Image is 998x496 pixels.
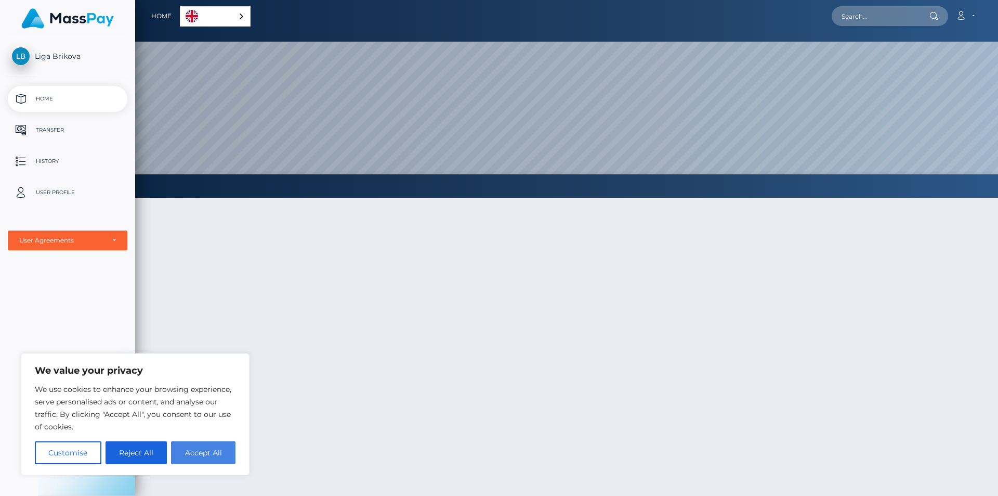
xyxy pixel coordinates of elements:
[8,148,127,174] a: History
[180,6,251,27] aside: Language selected: English
[171,441,235,464] button: Accept All
[151,5,172,27] a: Home
[35,441,101,464] button: Customise
[8,231,127,250] button: User Agreements
[106,441,167,464] button: Reject All
[832,6,929,26] input: Search...
[21,8,114,29] img: MassPay
[8,117,127,143] a: Transfer
[35,364,235,377] p: We value your privacy
[21,353,249,475] div: We value your privacy
[180,7,250,26] a: English
[8,52,127,61] span: Liga Brikova
[8,86,127,112] a: Home
[12,91,123,107] p: Home
[12,185,123,200] p: User Profile
[180,6,251,27] div: Language
[12,122,123,138] p: Transfer
[35,383,235,433] p: We use cookies to enhance your browsing experience, serve personalised ads or content, and analys...
[8,180,127,206] a: User Profile
[12,154,123,169] p: History
[19,236,104,245] div: User Agreements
